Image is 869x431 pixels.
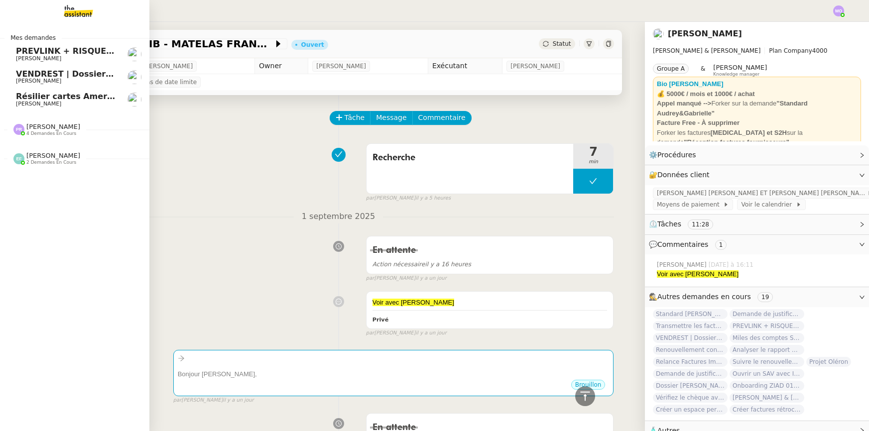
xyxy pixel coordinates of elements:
span: Message [376,112,406,123]
span: Créer factures rétrocommission Atelier Courbettes [730,405,804,415]
span: Autres demandes en cours [657,293,751,301]
span: [PERSON_NAME] [16,78,61,84]
strong: 💰 5000€ / mois et 1000€ / achat [657,90,755,98]
span: [PERSON_NAME] [26,152,80,159]
span: [PERSON_NAME] [PERSON_NAME] ET [PERSON_NAME] [PERSON_NAME] [657,188,867,198]
td: Owner [255,58,308,74]
span: par [366,329,374,337]
span: 🔐 [649,169,714,181]
span: PREVLINK + RISQUES PROFESSIONNELS [730,321,804,331]
span: [PERSON_NAME] [16,55,61,62]
button: Commentaire [412,111,472,125]
span: Dossier [PERSON_NAME] / OPCO / Mediaschool - erreur de SIRET + résiliation contrat [653,381,728,391]
span: il y a 5 heures [415,194,451,203]
span: ⚙️ [649,149,701,161]
span: Knowledge manager [713,72,759,77]
span: En attente [372,246,416,255]
span: il y a un jour [415,329,446,337]
span: Projet Oléron [806,357,851,367]
span: Procédures [657,151,696,159]
span: [PERSON_NAME] [143,61,193,71]
span: ⏲️ [649,220,722,228]
img: users%2FfjlNmCTkLiVoA3HQjY3GA5JXGxb2%2Favatar%2Fstarofservice_97480retdsc0392.png [127,47,141,61]
button: Tâche [330,111,371,125]
span: 4 demandes en cours [26,131,76,136]
small: [PERSON_NAME] [366,329,447,337]
span: VENDREST | Dossiers Drive - SCI Gabrielle [16,69,204,79]
strong: "Standard Audrey&Gabrielle" [657,100,808,117]
span: Brouillon [575,381,602,388]
span: PREVLINK + RISQUES PROFESSIONNELS [16,46,195,56]
button: Message [370,111,412,125]
nz-tag: 19 [757,292,773,302]
a: [PERSON_NAME] [668,29,742,38]
span: Miles des comptes Skywards et Flying Blue [730,333,804,343]
span: Demande de justificatifs Pennylane - août 2025 [730,309,804,319]
div: ⏲️Tâches 11:28 [645,215,869,234]
nz-tag: Groupe A [653,64,689,74]
span: Voir avec [PERSON_NAME] [372,299,454,306]
img: svg [13,124,24,135]
span: 4000 [812,47,828,54]
nz-tag: 11:28 [688,219,713,229]
small: [PERSON_NAME] [173,396,254,405]
strong: "Réception factures fournisseurs" [684,138,789,146]
span: [PERSON_NAME] [510,61,560,71]
span: Analyser le rapport d'intervention [730,345,804,355]
div: 🕵️Autres demandes en cours 19 [645,287,869,307]
span: Données client [657,171,710,179]
strong: Appel manqué --> [657,100,711,107]
span: Plan Company [769,47,812,54]
nz-tag: 1 [715,240,727,250]
span: Transmettre les factures sur [PERSON_NAME] [653,321,728,331]
span: Commentaire [418,112,466,123]
td: Exécutant [428,58,502,74]
img: svg [13,153,24,164]
div: Forker sur la demande [657,99,857,118]
span: & [701,64,705,77]
small: [PERSON_NAME] [366,194,451,203]
span: par [366,274,374,283]
span: Recherche [372,150,568,165]
span: Onboarding ZIAD 01/09 [730,381,804,391]
span: par [366,194,374,203]
span: Tâche [345,112,365,123]
span: il y a un jour [415,274,446,283]
span: Ouvrir un SAV avec IKEA [730,369,804,379]
span: [PERSON_NAME] & [PERSON_NAME] [653,47,760,54]
img: svg [833,5,844,16]
span: [PERSON_NAME] [316,61,366,71]
span: Demande de justificatifs Pennylane - [DATE] [653,369,728,379]
span: Résilier cartes American Express [16,92,163,101]
span: Renouvellement contrat Opale STOCCO [653,345,728,355]
div: ⚙️Procédures [645,145,869,165]
span: il y a 16 heures [372,261,471,268]
span: Commentaires [657,240,708,248]
div: 🔐Données client [645,165,869,185]
span: Action nécessaire [372,261,425,268]
app-user-label: Knowledge manager [713,64,767,77]
span: 💬 [649,240,731,248]
span: Moyens de paiement [657,200,723,210]
div: Forker les factures sur la demande [657,128,857,147]
span: [PERSON_NAME] [26,123,80,130]
span: Suivre le renouvellement produit Trimble [730,357,804,367]
span: Tâches [657,220,681,228]
div: Bonjour [PERSON_NAME], [178,369,610,379]
a: Bio [PERSON_NAME] [657,80,724,88]
span: [PERSON_NAME] [16,101,61,107]
span: Problème de RIB - MATELAS FRANCAIS [67,39,273,49]
span: [PERSON_NAME] [657,260,709,269]
strong: Facture Free - À supprimer [657,119,740,126]
span: 7 [573,146,613,158]
span: Statut [553,40,571,47]
span: Standard [PERSON_NAME] [653,309,728,319]
span: [DATE] à 16:11 [709,260,755,269]
span: [PERSON_NAME] & [PERSON_NAME] : Tenue comptable - Documents et justificatifs à fournir [730,393,804,403]
img: users%2FfjlNmCTkLiVoA3HQjY3GA5JXGxb2%2Favatar%2Fstarofservice_97480retdsc0392.png [127,70,141,84]
img: users%2FfjlNmCTkLiVoA3HQjY3GA5JXGxb2%2Favatar%2Fstarofservice_97480retdsc0392.png [653,28,664,39]
span: il y a un jour [223,396,253,405]
small: [PERSON_NAME] [366,274,447,283]
span: par [173,396,182,405]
